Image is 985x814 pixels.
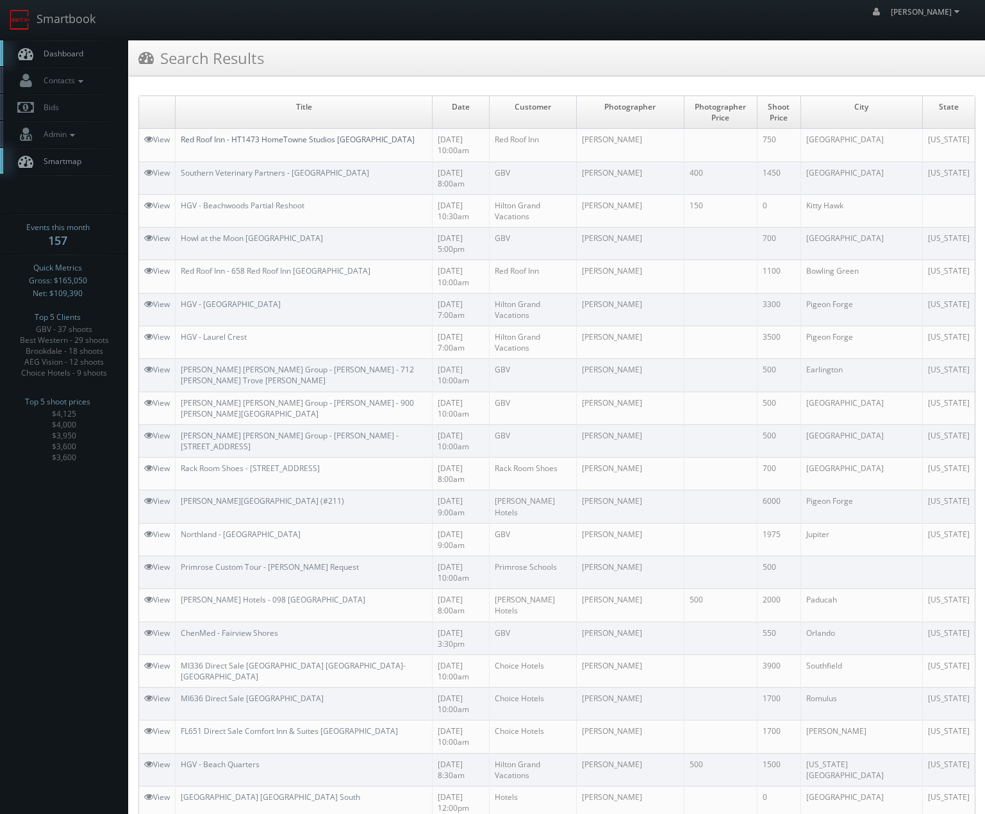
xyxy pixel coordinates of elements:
[433,490,490,523] td: [DATE] 9:00am
[144,594,170,605] a: View
[922,129,975,162] td: [US_STATE]
[757,458,800,490] td: 700
[922,260,975,293] td: [US_STATE]
[144,495,170,506] a: View
[144,167,170,178] a: View
[800,589,922,622] td: Paducah
[757,589,800,622] td: 2000
[144,397,170,408] a: View
[490,392,576,424] td: GBV
[144,364,170,375] a: View
[433,96,490,129] td: Date
[576,424,684,457] td: [PERSON_NAME]
[181,660,406,682] a: MI336 Direct Sale [GEOGRAPHIC_DATA] [GEOGRAPHIC_DATA]-[GEOGRAPHIC_DATA]
[576,129,684,162] td: [PERSON_NAME]
[576,458,684,490] td: [PERSON_NAME]
[29,274,87,287] span: Gross: $165,050
[757,556,800,588] td: 500
[433,622,490,654] td: [DATE] 3:30pm
[922,589,975,622] td: [US_STATE]
[144,693,170,704] a: View
[433,326,490,358] td: [DATE] 7:00am
[433,228,490,260] td: [DATE] 5:00pm
[181,529,301,540] a: Northland - [GEOGRAPHIC_DATA]
[433,523,490,556] td: [DATE] 9:00am
[576,523,684,556] td: [PERSON_NAME]
[800,228,922,260] td: [GEOGRAPHIC_DATA]
[144,331,170,342] a: View
[576,228,684,260] td: [PERSON_NAME]
[490,523,576,556] td: GBV
[490,490,576,523] td: [PERSON_NAME] Hotels
[181,397,414,419] a: [PERSON_NAME] [PERSON_NAME] Group - [PERSON_NAME] - 900 [PERSON_NAME][GEOGRAPHIC_DATA]
[181,233,323,244] a: Howl at the Moon [GEOGRAPHIC_DATA]
[181,430,399,452] a: [PERSON_NAME] [PERSON_NAME] Group - [PERSON_NAME] - [STREET_ADDRESS]
[922,523,975,556] td: [US_STATE]
[181,331,247,342] a: HGV - Laurel Crest
[800,424,922,457] td: [GEOGRAPHIC_DATA]
[800,359,922,392] td: Earlington
[922,490,975,523] td: [US_STATE]
[922,753,975,786] td: [US_STATE]
[433,359,490,392] td: [DATE] 10:00am
[433,424,490,457] td: [DATE] 10:00am
[757,162,800,194] td: 1450
[576,260,684,293] td: [PERSON_NAME]
[576,688,684,720] td: [PERSON_NAME]
[181,463,320,474] a: Rack Room Shoes - [STREET_ADDRESS]
[490,162,576,194] td: GBV
[490,720,576,753] td: Choice Hotels
[800,622,922,654] td: Orlando
[800,392,922,424] td: [GEOGRAPHIC_DATA]
[433,129,490,162] td: [DATE] 10:00am
[922,424,975,457] td: [US_STATE]
[181,561,359,572] a: Primrose Custom Tour - [PERSON_NAME] Request
[757,194,800,227] td: 0
[576,96,684,129] td: Photographer
[757,260,800,293] td: 1100
[891,6,963,17] span: [PERSON_NAME]
[144,561,170,572] a: View
[181,299,281,310] a: HGV - [GEOGRAPHIC_DATA]
[922,162,975,194] td: [US_STATE]
[181,594,365,605] a: [PERSON_NAME] Hotels - 098 [GEOGRAPHIC_DATA]
[35,311,81,324] span: Top 5 Clients
[757,753,800,786] td: 1500
[922,458,975,490] td: [US_STATE]
[144,134,170,145] a: View
[433,654,490,687] td: [DATE] 10:00am
[757,720,800,753] td: 1700
[684,96,757,129] td: Photographer Price
[576,589,684,622] td: [PERSON_NAME]
[176,96,433,129] td: Title
[144,726,170,736] a: View
[144,430,170,441] a: View
[433,720,490,753] td: [DATE] 10:00am
[181,495,344,506] a: [PERSON_NAME][GEOGRAPHIC_DATA] (#211)
[26,221,90,234] span: Events this month
[757,688,800,720] td: 1700
[144,529,170,540] a: View
[181,134,415,145] a: Red Roof Inn - HT1473 HomeTowne Studios [GEOGRAPHIC_DATA]
[490,129,576,162] td: Red Roof Inn
[144,265,170,276] a: View
[181,265,370,276] a: Red Roof Inn - 658 Red Roof Inn [GEOGRAPHIC_DATA]
[757,359,800,392] td: 500
[490,424,576,457] td: GBV
[757,293,800,326] td: 3300
[922,228,975,260] td: [US_STATE]
[576,359,684,392] td: [PERSON_NAME]
[922,326,975,358] td: [US_STATE]
[800,688,922,720] td: Romulus
[48,233,67,248] strong: 157
[576,326,684,358] td: [PERSON_NAME]
[433,293,490,326] td: [DATE] 7:00am
[490,96,576,129] td: Customer
[144,299,170,310] a: View
[800,96,922,129] td: City
[800,753,922,786] td: [US_STATE][GEOGRAPHIC_DATA]
[181,364,414,386] a: [PERSON_NAME] [PERSON_NAME] Group - [PERSON_NAME] - 712 [PERSON_NAME] Trove [PERSON_NAME]
[433,556,490,588] td: [DATE] 10:00am
[433,753,490,786] td: [DATE] 8:30am
[922,654,975,687] td: [US_STATE]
